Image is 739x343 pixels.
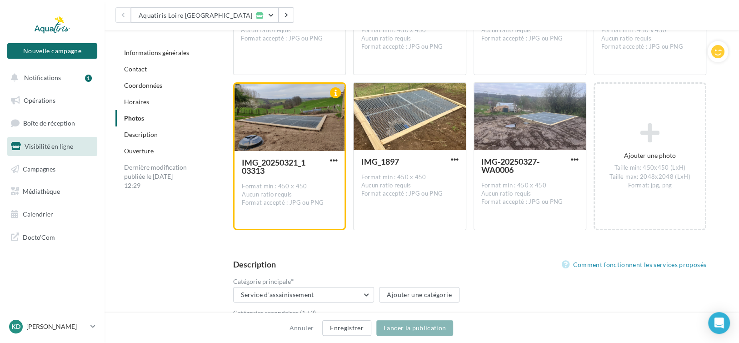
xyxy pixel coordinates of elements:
[5,227,99,247] a: Docto'Com
[361,43,458,51] div: Format accepté : JPG ou PNG
[361,26,458,35] div: Format min : 450 x 450
[601,26,699,35] div: Format min : 450 x 450
[241,291,314,298] span: Service d'assainissement
[481,26,579,35] div: Aucun ratio requis
[5,205,99,224] a: Calendrier
[286,323,317,333] button: Annuler
[23,165,55,172] span: Campagnes
[115,159,197,194] div: Dernière modification publiée le [DATE] 12:29
[241,35,338,43] div: Format accepté : JPG ou PNG
[242,158,310,175] div: IMG_20250321_103313
[233,260,276,268] div: Description
[124,49,189,56] a: Informations générales
[5,91,99,110] a: Opérations
[23,187,60,195] span: Médiathèque
[379,287,459,303] button: Ajouter une catégorie
[5,137,99,156] a: Visibilité en ligne
[5,160,99,179] a: Campagnes
[233,287,374,303] button: Service d'assainissement
[601,43,699,51] div: Format accepté : JPG ou PNG
[5,113,99,133] a: Boîte de réception
[24,74,61,81] span: Notifications
[139,12,253,19] div: Aquatiris Loire [GEOGRAPHIC_DATA]
[481,157,550,174] div: IMG-20250327-WA0006
[233,277,506,285] label: Catégorie principale
[242,191,337,199] div: Aucun ratio requis
[481,182,579,190] div: Format min : 450 x 450
[124,81,162,89] a: Coordonnées
[242,199,337,207] div: Format accepté : JPG ou PNG
[481,190,579,198] div: Aucun ratio requis
[124,131,158,138] a: Description
[131,7,279,23] button: Aquatiris Loire [GEOGRAPHIC_DATA]
[361,157,430,166] div: IMG_1897
[601,35,699,43] div: Aucun ratio requis
[481,35,579,43] div: Format accepté : JPG ou PNG
[233,310,506,316] label: Catégories secondaires (1 / 2)
[23,210,53,218] span: Calendrier
[85,75,92,82] div: 1
[7,43,97,59] button: Nouvelle campagne
[23,231,55,243] span: Docto'Com
[11,322,20,331] span: KD
[124,147,154,155] a: Ouverture
[562,259,706,270] a: Comment fonctionnent les services proposés
[322,320,371,336] button: Enregistrer
[376,320,453,336] button: Lancer la publication
[7,318,97,335] a: KD [PERSON_NAME]
[124,98,149,106] a: Horaires
[242,182,337,191] div: Format min : 450 x 450
[361,182,458,190] div: Aucun ratio requis
[361,190,458,198] div: Format accepté : JPG ou PNG
[23,119,75,127] span: Boîte de réception
[124,65,147,73] a: Contact
[241,26,338,35] div: Aucun ratio requis
[481,198,579,206] div: Format accepté : JPG ou PNG
[24,96,55,104] span: Opérations
[5,182,99,201] a: Médiathèque
[5,68,95,87] button: Notifications 1
[361,35,458,43] div: Aucun ratio requis
[25,142,73,150] span: Visibilité en ligne
[708,312,730,334] div: Open Intercom Messenger
[26,322,87,331] p: [PERSON_NAME]
[361,173,458,182] div: Format min : 450 x 450
[124,114,144,122] a: Photos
